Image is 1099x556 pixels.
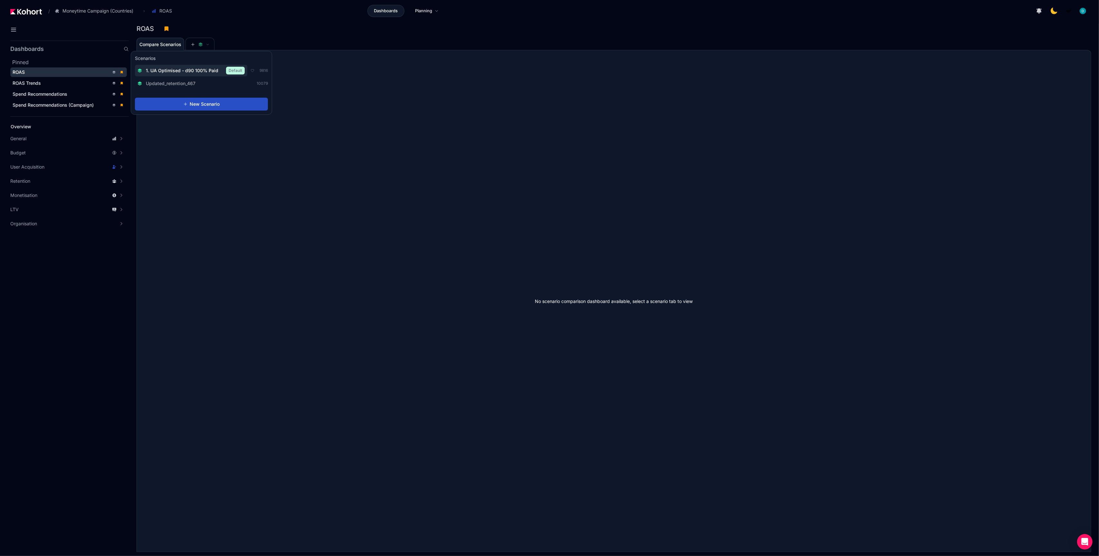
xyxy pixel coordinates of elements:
[13,69,25,75] span: ROAS
[367,5,404,17] a: Dashboards
[10,135,26,142] span: General
[10,150,26,156] span: Budget
[374,8,398,14] span: Dashboards
[10,192,37,199] span: Monetisation
[135,65,247,76] button: 1. UA Optimised - d90 100% PaidDefault
[8,122,118,132] a: Overview
[11,124,31,129] span: Overview
[139,42,181,47] span: Compare Scenarios
[43,8,50,15] span: /
[10,178,30,184] span: Retention
[62,8,133,14] span: Moneytime Campaign (Countries)
[51,5,140,16] button: Moneytime Campaign (Countries)
[146,80,195,87] span: Updated_retention_467
[10,67,127,77] a: ROAS
[10,46,44,52] h2: Dashboards
[10,89,127,99] a: Spend Recommendations
[10,206,19,213] span: LTV
[10,220,37,227] span: Organisation
[190,101,220,107] span: New Scenario
[135,78,202,89] button: Updated_retention_467
[10,78,127,88] a: ROAS Trends
[159,8,172,14] span: ROAS
[13,80,41,86] span: ROAS Trends
[10,9,42,15] img: Kohort logo
[142,8,146,14] span: ›
[135,98,268,111] button: New Scenario
[13,102,94,108] span: Spend Recommendations (Campaign)
[10,164,44,170] span: User Acquisition
[13,91,67,97] span: Spend Recommendations
[226,67,245,74] span: Default
[10,100,127,110] a: Spend Recommendations (Campaign)
[415,8,432,14] span: Planning
[12,58,129,66] h2: Pinned
[257,81,268,86] span: 10079
[135,55,156,63] h3: Scenarios
[137,50,1091,552] div: No scenario comparison dashboard available, select a scenario tab to view
[1077,534,1093,550] div: Open Intercom Messenger
[1066,8,1072,14] img: logo_MoneyTimeLogo_1_20250619094856634230.png
[137,25,158,32] h3: ROAS
[146,67,218,74] span: 1. UA Optimised - d90 100% Paid
[260,68,268,73] span: 9816
[408,5,445,17] a: Planning
[148,5,179,16] button: ROAS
